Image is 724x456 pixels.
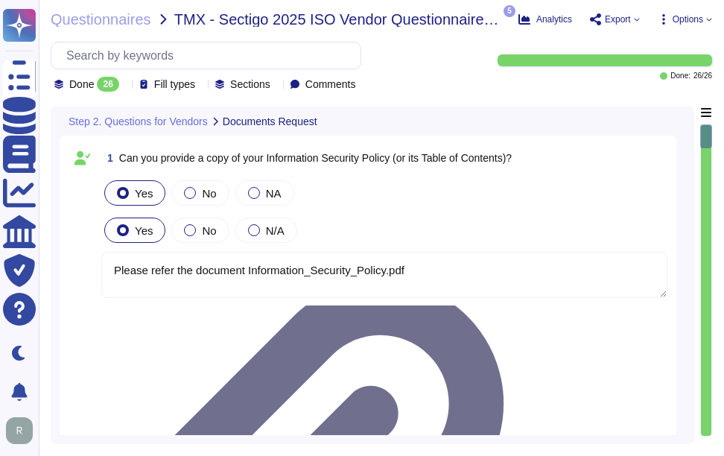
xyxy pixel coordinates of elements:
span: Documents Request [223,116,317,127]
span: Done: [670,72,690,80]
span: Export [605,15,631,24]
span: Sections [230,79,270,89]
span: Step 2. Questions for Vendors [69,116,208,127]
span: Questionnaires [51,12,151,27]
textarea: Please refer the document Information_Security_Policy.pdf [101,252,667,298]
span: NA [266,187,282,200]
span: Done [69,79,94,89]
span: Fill types [154,79,195,89]
span: No [202,224,216,237]
input: Search by keywords [59,42,361,69]
button: Analytics [518,13,572,25]
div: 26 [97,77,118,92]
span: 5 [504,5,515,17]
img: user [6,417,33,444]
span: 26 / 26 [693,72,712,80]
button: user [3,414,43,447]
span: TMX - Sectigo 2025 ISO Vendor Questionnaire sent [174,12,501,27]
span: No [202,187,216,200]
span: Analytics [536,15,572,24]
span: Options [673,15,703,24]
span: N/A [266,224,285,237]
span: Yes [135,187,153,200]
span: Comments [305,79,356,89]
span: 1 [101,153,113,163]
span: Can you provide a copy of your Information Security Policy (or its Table of Contents)? [119,152,512,164]
span: Yes [135,224,153,237]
